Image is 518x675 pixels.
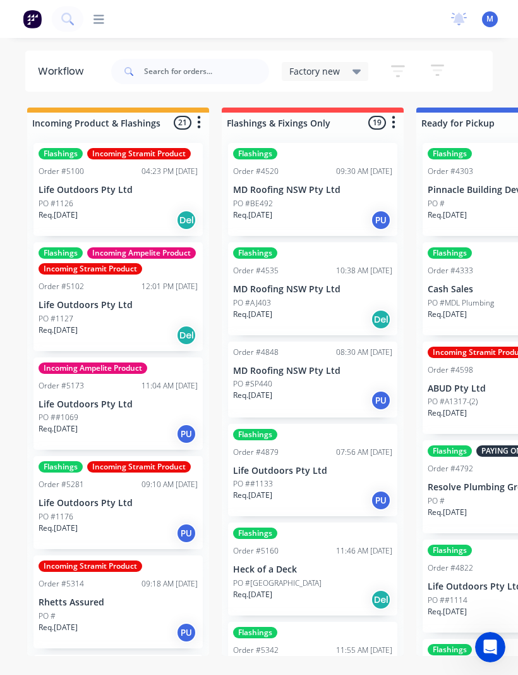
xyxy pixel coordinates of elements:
[39,281,84,292] div: Order #5102
[142,281,198,292] div: 12:01 PM [DATE]
[233,447,279,458] div: Order #4879
[233,528,277,539] div: Flashings
[39,300,198,311] p: Life Outdoors Pty Ltd
[233,645,279,656] div: Order #5342
[39,247,83,259] div: Flashings
[39,523,78,534] p: Req. [DATE]
[39,380,84,392] div: Order #5173
[39,325,78,336] p: Req. [DATE]
[233,564,392,575] p: Heck of a Deck
[39,622,78,633] p: Req. [DATE]
[176,210,196,230] div: Del
[228,523,397,616] div: FlashingsOrder #516011:46 AM [DATE]Heck of a DeckPO #[GEOGRAPHIC_DATA]Req.[DATE]Del
[142,578,198,590] div: 09:18 AM [DATE]
[39,209,78,221] p: Req. [DATE]
[39,399,198,410] p: Life Outdoors Pty Ltd
[233,209,272,221] p: Req. [DATE]
[428,545,472,556] div: Flashings
[428,166,473,177] div: Order #4303
[176,523,196,543] div: PU
[428,309,467,320] p: Req. [DATE]
[33,555,203,648] div: Incoming Stramit ProductOrder #531409:18 AM [DATE]Rhetts AssuredPO #Req.[DATE]PU
[39,313,73,325] p: PO #1127
[486,13,493,25] span: M
[39,148,83,159] div: Flashings
[428,247,472,259] div: Flashings
[336,447,392,458] div: 07:56 AM [DATE]
[233,166,279,177] div: Order #4520
[176,424,196,444] div: PU
[428,364,473,376] div: Order #4598
[39,263,142,275] div: Incoming Stramit Product
[39,423,78,435] p: Req. [DATE]
[39,498,198,509] p: Life Outdoors Pty Ltd
[39,362,147,374] div: Incoming Ampelite Product
[33,456,203,549] div: FlashingsIncoming Stramit ProductOrder #528109:10 AM [DATE]Life Outdoors Pty LtdPO #1176Req.[DATE]PU
[371,490,391,511] div: PU
[233,265,279,276] div: Order #4535
[428,644,472,655] div: Flashings
[33,242,203,351] div: FlashingsIncoming Ampelite ProductIncoming Stramit ProductOrder #510212:01 PM [DATE]Life Outdoors...
[233,148,277,159] div: Flashings
[428,209,467,221] p: Req. [DATE]
[39,166,84,177] div: Order #5100
[144,59,269,84] input: Search for orders...
[87,148,191,159] div: Incoming Stramit Product
[428,463,473,474] div: Order #4792
[428,507,467,518] p: Req. [DATE]
[428,407,467,419] p: Req. [DATE]
[142,166,198,177] div: 04:23 PM [DATE]
[371,309,391,330] div: Del
[233,366,392,376] p: MD Roofing NSW Pty Ltd
[233,466,392,476] p: Life Outdoors Pty Ltd
[39,578,84,590] div: Order #5314
[475,632,505,662] iframe: Intercom live chat
[233,589,272,600] p: Req. [DATE]
[233,247,277,259] div: Flashings
[336,166,392,177] div: 09:30 AM [DATE]
[428,606,467,617] p: Req. [DATE]
[233,429,277,440] div: Flashings
[33,143,203,236] div: FlashingsIncoming Stramit ProductOrder #510004:23 PM [DATE]Life Outdoors Pty LtdPO #1126Req.[DATE...
[39,511,73,523] p: PO #1176
[228,424,397,517] div: FlashingsOrder #487907:56 AM [DATE]Life Outdoors Pty LtdPO ##1133Req.[DATE]PU
[428,445,472,457] div: Flashings
[23,9,42,28] img: Factory
[228,242,397,335] div: FlashingsOrder #453510:38 AM [DATE]MD Roofing NSW Pty LtdPO #AJ403Req.[DATE]Del
[336,265,392,276] div: 10:38 AM [DATE]
[233,198,273,209] p: PO #BE492
[428,198,445,209] p: PO #
[176,622,196,643] div: PU
[371,390,391,411] div: PU
[233,347,279,358] div: Order #4848
[336,347,392,358] div: 08:30 AM [DATE]
[336,545,392,557] div: 11:46 AM [DATE]
[233,284,392,295] p: MD Roofing NSW Pty Ltd
[371,590,391,610] div: Del
[428,595,467,606] p: PO ##1114
[39,461,83,473] div: Flashings
[428,297,494,309] p: PO #MDL Plumbing
[228,143,397,236] div: FlashingsOrder #452009:30 AM [DATE]MD Roofing NSW Pty LtdPO #BE492Req.[DATE]PU
[176,325,196,345] div: Del
[428,396,478,407] p: PO #A1317-(2)
[39,479,84,490] div: Order #5281
[233,309,272,320] p: Req. [DATE]
[87,247,196,259] div: Incoming Ampelite Product
[428,562,473,574] div: Order #4822
[233,490,272,501] p: Req. [DATE]
[428,265,473,276] div: Order #4333
[289,65,340,78] span: Factory new
[33,357,203,450] div: Incoming Ampelite ProductOrder #517311:04 AM [DATE]Life Outdoors Pty LtdPO ##1069Req.[DATE]PU
[233,578,322,589] p: PO #[GEOGRAPHIC_DATA]
[38,64,90,79] div: Workflow
[39,198,73,209] p: PO #1126
[39,185,198,195] p: Life Outdoors Pty Ltd
[233,297,271,309] p: PO #AJ403
[428,148,472,159] div: Flashings
[142,380,198,392] div: 11:04 AM [DATE]
[371,210,391,230] div: PU
[39,412,78,423] p: PO ##1069
[233,185,392,195] p: MD Roofing NSW Pty Ltd
[233,545,279,557] div: Order #5160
